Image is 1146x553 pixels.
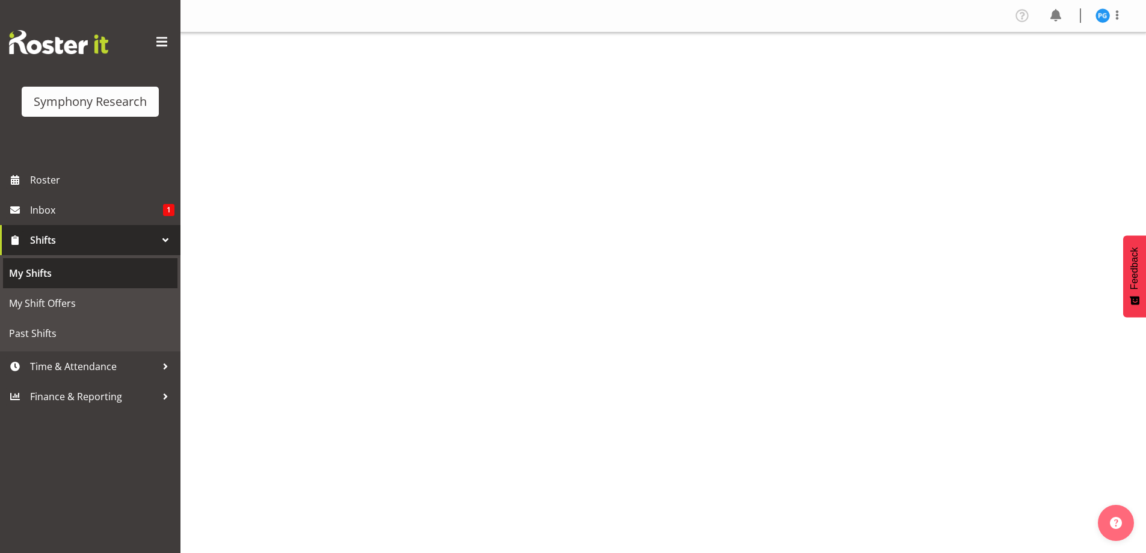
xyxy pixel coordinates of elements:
a: Past Shifts [3,318,177,348]
span: Shifts [30,231,156,249]
a: My Shift Offers [3,288,177,318]
img: help-xxl-2.png [1110,517,1122,529]
span: Inbox [30,201,163,219]
span: 1 [163,204,174,216]
span: My Shifts [9,264,171,282]
img: patricia-gilmour9541.jpg [1095,8,1110,23]
img: Rosterit website logo [9,30,108,54]
a: My Shifts [3,258,177,288]
span: Feedback [1129,247,1140,289]
div: Symphony Research [34,93,147,111]
span: Roster [30,171,174,189]
span: Time & Attendance [30,357,156,375]
button: Feedback - Show survey [1123,235,1146,317]
span: Finance & Reporting [30,388,156,406]
span: Past Shifts [9,324,171,342]
span: My Shift Offers [9,294,171,312]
